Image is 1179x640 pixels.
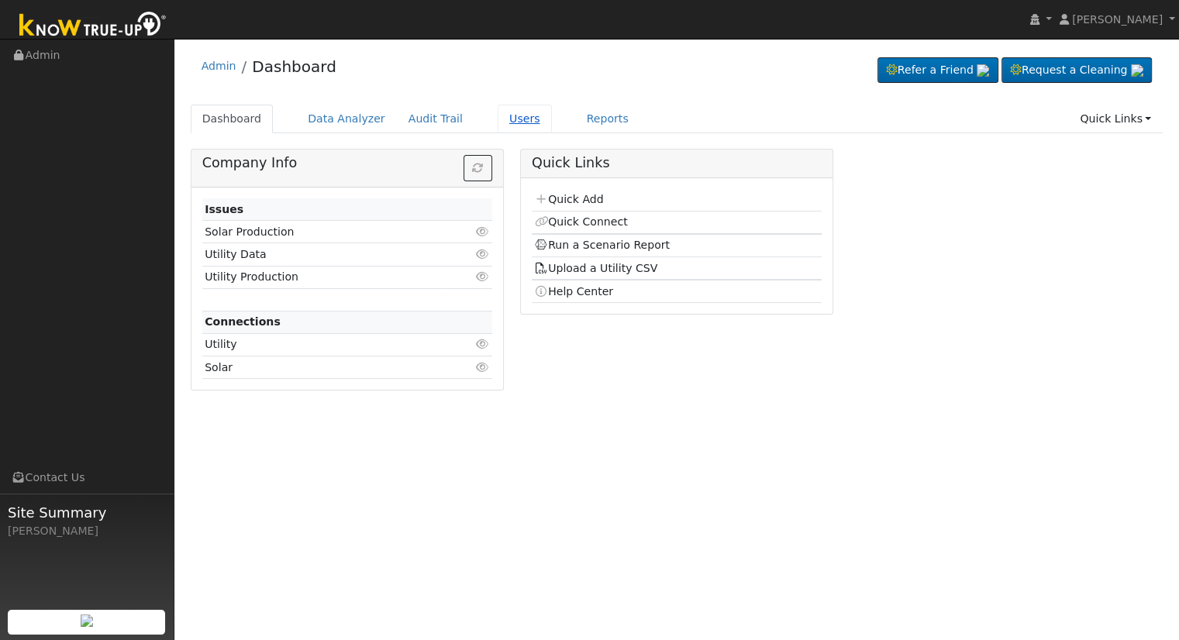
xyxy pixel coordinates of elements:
td: Utility [202,333,446,356]
i: Click to view [476,339,490,349]
img: retrieve [81,614,93,627]
a: Dashboard [252,57,336,76]
i: Click to view [476,226,490,237]
span: [PERSON_NAME] [1072,13,1163,26]
img: retrieve [1131,64,1143,77]
a: Refer a Friend [877,57,998,84]
td: Solar [202,356,446,379]
a: Data Analyzer [296,105,397,133]
a: Quick Add [534,193,603,205]
h5: Company Info [202,155,492,171]
i: Click to view [476,249,490,260]
a: Help Center [534,285,613,298]
strong: Issues [205,203,243,215]
a: Quick Connect [534,215,627,228]
a: Upload a Utility CSV [534,262,657,274]
td: Utility Production [202,266,446,288]
i: Click to view [476,362,490,373]
a: Audit Trail [397,105,474,133]
a: Users [498,105,552,133]
img: retrieve [977,64,989,77]
a: Run a Scenario Report [534,239,670,251]
td: Solar Production [202,221,446,243]
div: [PERSON_NAME] [8,523,166,539]
a: Request a Cleaning [1001,57,1152,84]
img: Know True-Up [12,9,174,43]
span: Site Summary [8,502,166,523]
strong: Connections [205,315,281,328]
a: Admin [202,60,236,72]
h5: Quick Links [532,155,822,171]
a: Dashboard [191,105,274,133]
td: Utility Data [202,243,446,266]
a: Reports [575,105,640,133]
i: Click to view [476,271,490,282]
a: Quick Links [1068,105,1163,133]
